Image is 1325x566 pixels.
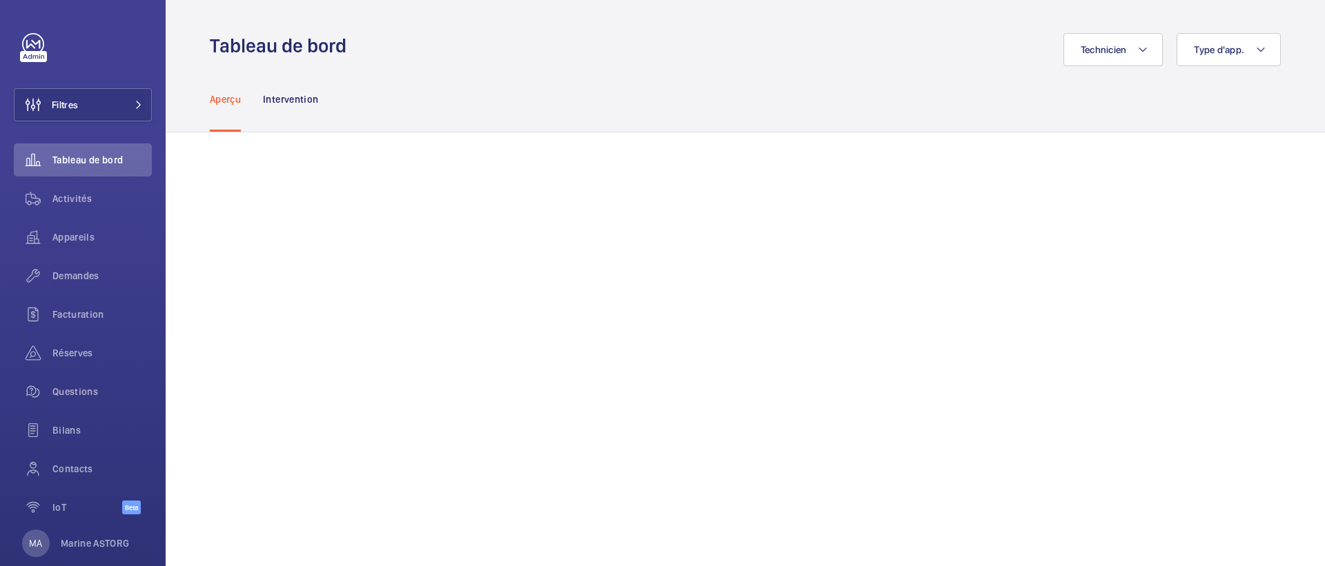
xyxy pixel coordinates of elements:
[1081,44,1127,55] span: Technicien
[52,462,152,476] span: Contacts
[29,536,42,550] p: MA
[52,501,122,514] span: IoT
[52,230,152,244] span: Appareils
[52,423,152,437] span: Bilans
[52,98,78,112] span: Filtres
[52,153,152,167] span: Tableau de bord
[1063,33,1164,66] button: Technicien
[52,307,152,321] span: Facturation
[52,346,152,360] span: Réserves
[122,501,141,514] span: Beta
[1177,33,1281,66] button: Type d'app.
[61,536,130,550] p: Marine ASTORG
[210,92,241,106] p: Aperçu
[263,92,318,106] p: Intervention
[52,269,152,283] span: Demandes
[52,385,152,398] span: Questions
[210,33,355,59] h1: Tableau de bord
[52,192,152,205] span: Activités
[1194,44,1244,55] span: Type d'app.
[14,88,152,121] button: Filtres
